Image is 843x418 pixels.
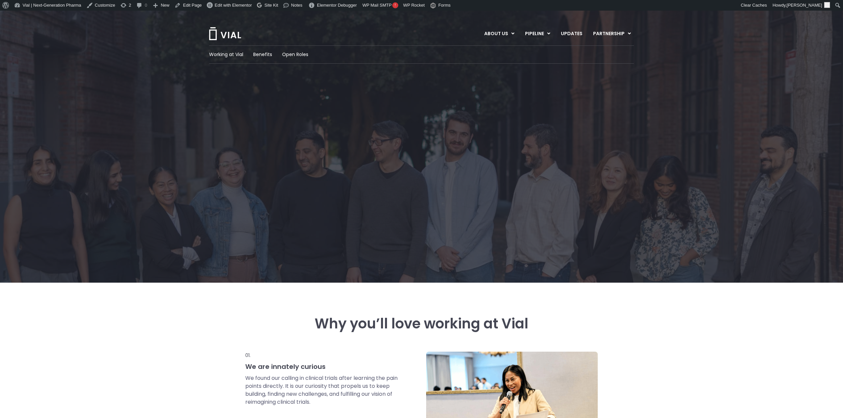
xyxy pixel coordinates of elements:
[282,51,308,58] a: Open Roles
[588,28,636,39] a: PARTNERSHIPMenu Toggle
[392,2,398,8] span: !
[556,28,587,39] a: UPDATES
[787,3,822,8] span: [PERSON_NAME]
[245,362,399,371] h3: We are innately curious
[245,352,399,359] p: 01.
[208,27,242,40] img: Vial Logo
[265,3,278,8] span: Site Kit
[245,374,399,406] p: We found our calling in clinical trials after learning the pain points directly. It is our curios...
[215,3,252,8] span: Edit with Elementor
[209,51,243,58] a: Working at Vial
[253,51,272,58] a: Benefits
[479,28,519,39] a: ABOUT USMenu Toggle
[245,316,598,332] h3: Why you’ll love working at Vial
[520,28,555,39] a: PIPELINEMenu Toggle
